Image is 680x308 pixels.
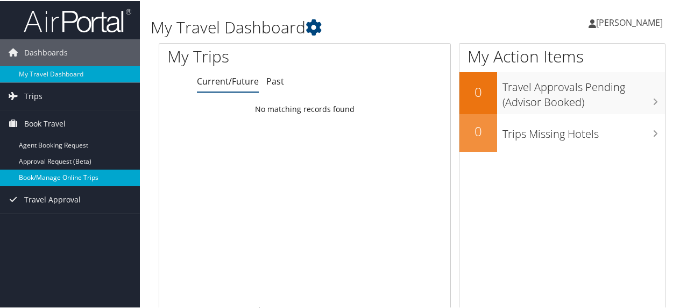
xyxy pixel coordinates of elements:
a: Past [266,74,284,86]
h1: My Trips [167,44,321,67]
h3: Travel Approvals Pending (Advisor Booked) [502,73,665,109]
h2: 0 [459,82,497,100]
h1: My Action Items [459,44,665,67]
a: Current/Future [197,74,259,86]
a: 0Trips Missing Hotels [459,113,665,151]
span: Trips [24,82,42,109]
img: airportal-logo.png [24,7,131,32]
a: [PERSON_NAME] [589,5,674,38]
h3: Trips Missing Hotels [502,120,665,141]
span: Book Travel [24,109,66,136]
h2: 0 [459,121,497,139]
h1: My Travel Dashboard [151,15,499,38]
span: Dashboards [24,38,68,65]
span: [PERSON_NAME] [596,16,663,27]
td: No matching records found [159,99,450,118]
span: Travel Approval [24,185,81,212]
a: 0Travel Approvals Pending (Advisor Booked) [459,71,665,113]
